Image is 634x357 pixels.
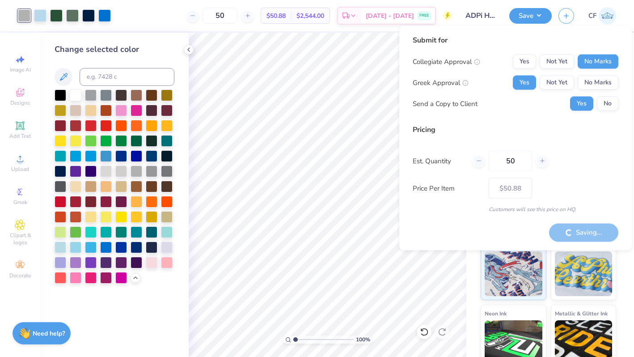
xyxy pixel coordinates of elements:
span: [DATE] - [DATE] [366,11,414,21]
span: FREE [419,13,429,19]
button: Not Yet [540,76,574,90]
input: Untitled Design [459,7,503,25]
span: Decorate [9,272,31,279]
span: 100 % [356,336,370,344]
label: Price Per Item [413,183,482,193]
div: Send a Copy to Client [413,98,478,109]
div: Change selected color [55,43,174,55]
span: Add Text [9,132,31,140]
div: Collegiate Approval [413,56,480,67]
div: Pricing [413,124,618,135]
button: No Marks [578,76,618,90]
input: e.g. 7428 c [80,68,174,86]
span: Greek [13,199,27,206]
strong: Need help? [33,329,65,338]
input: – – [203,8,237,24]
label: Est. Quantity [413,156,466,166]
span: Clipart & logos [4,232,36,246]
button: Yes [513,76,536,90]
img: Cameryn Freeman [599,7,616,25]
button: Not Yet [540,55,574,69]
button: No [597,97,618,111]
span: Neon Ink [485,309,507,318]
button: Save [509,8,552,24]
span: Metallic & Glitter Ink [555,309,608,318]
span: $50.88 [266,11,286,21]
button: Yes [570,97,593,111]
button: No Marks [578,55,618,69]
span: Designs [10,99,30,106]
img: Puff Ink [555,251,613,296]
span: Image AI [10,66,31,73]
img: Standard [485,251,542,296]
span: Upload [11,166,29,173]
input: – – [489,151,532,171]
div: Submit for [413,35,618,46]
span: $2,544.00 [296,11,324,21]
div: Customers will see this price on HQ. [413,205,618,213]
span: CF [588,11,596,21]
div: Greek Approval [413,77,469,88]
button: Yes [513,55,536,69]
a: CF [588,7,616,25]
